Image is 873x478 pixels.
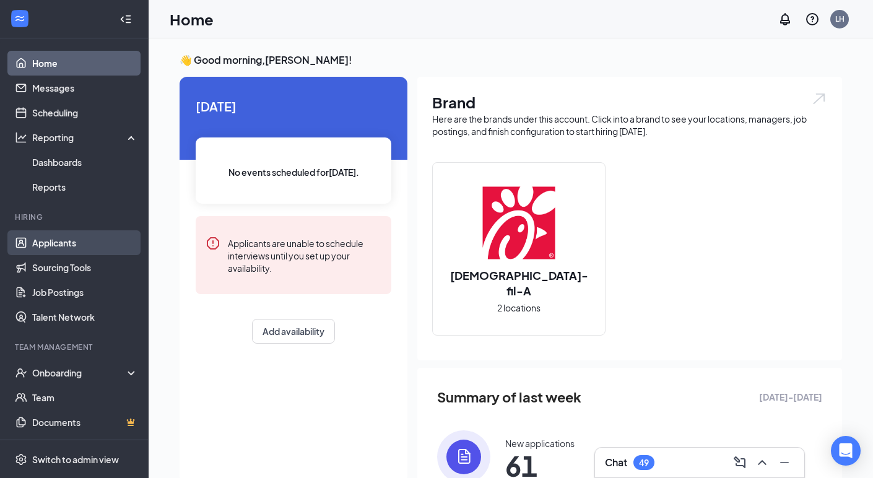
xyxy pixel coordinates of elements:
svg: UserCheck [15,367,27,379]
h1: Home [170,9,214,30]
svg: Minimize [777,455,792,470]
svg: Error [206,236,220,251]
svg: ComposeMessage [732,455,747,470]
svg: Settings [15,453,27,466]
div: Reporting [32,131,139,144]
a: SurveysCrown [32,435,138,459]
svg: ChevronUp [755,455,770,470]
span: 61 [505,454,575,477]
svg: Notifications [778,12,793,27]
button: ChevronUp [752,453,772,472]
a: Job Postings [32,280,138,305]
a: Sourcing Tools [32,255,138,280]
div: Onboarding [32,367,128,379]
img: Chick-fil-A [479,183,558,263]
div: 49 [639,458,649,468]
h1: Brand [432,92,827,113]
a: Talent Network [32,305,138,329]
h3: 👋 Good morning, [PERSON_NAME] ! [180,53,842,67]
span: 2 locations [497,301,541,315]
svg: QuestionInfo [805,12,820,27]
div: Here are the brands under this account. Click into a brand to see your locations, managers, job p... [432,113,827,137]
div: Applicants are unable to schedule interviews until you set up your availability. [228,236,381,274]
span: [DATE] - [DATE] [759,390,822,404]
h3: Chat [605,456,627,469]
h2: [DEMOGRAPHIC_DATA]-fil-A [433,267,605,298]
span: Summary of last week [437,386,581,408]
div: LH [835,14,845,24]
button: Add availability [252,319,335,344]
svg: Collapse [119,13,132,25]
button: ComposeMessage [730,453,750,472]
div: Open Intercom Messenger [831,436,861,466]
a: Team [32,385,138,410]
div: Hiring [15,212,136,222]
button: Minimize [775,453,794,472]
a: Scheduling [32,100,138,125]
a: Reports [32,175,138,199]
a: Messages [32,76,138,100]
span: [DATE] [196,97,391,116]
a: Applicants [32,230,138,255]
span: No events scheduled for [DATE] . [228,165,359,179]
a: Home [32,51,138,76]
div: Switch to admin view [32,453,119,466]
div: New applications [505,437,575,450]
svg: Analysis [15,131,27,144]
a: DocumentsCrown [32,410,138,435]
a: Dashboards [32,150,138,175]
svg: WorkstreamLogo [14,12,26,25]
div: Team Management [15,342,136,352]
img: open.6027fd2a22e1237b5b06.svg [811,92,827,106]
